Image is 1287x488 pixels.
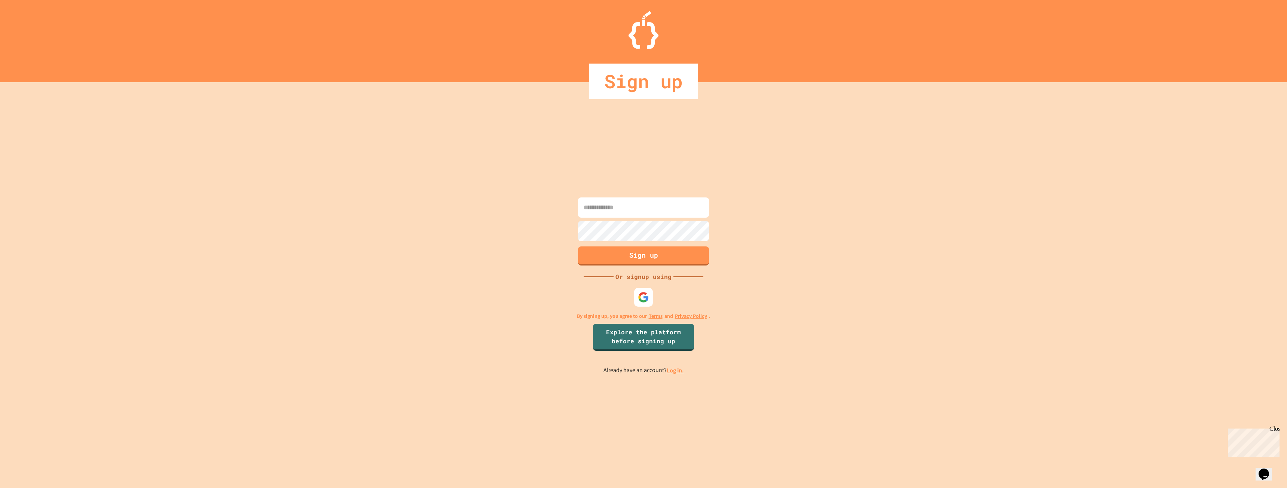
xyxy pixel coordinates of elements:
p: By signing up, you agree to our and . [577,312,710,320]
p: Already have an account? [603,366,684,375]
div: Sign up [589,64,698,99]
img: google-icon.svg [638,292,649,303]
a: Privacy Policy [675,312,707,320]
div: Or signup using [614,272,673,281]
img: Logo.svg [629,11,658,49]
a: Explore the platform before signing up [593,324,694,351]
iframe: chat widget [1256,458,1280,481]
a: Terms [649,312,663,320]
button: Sign up [578,246,709,266]
iframe: chat widget [1225,426,1280,457]
div: Chat with us now!Close [3,3,52,47]
a: Log in. [667,366,684,374]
